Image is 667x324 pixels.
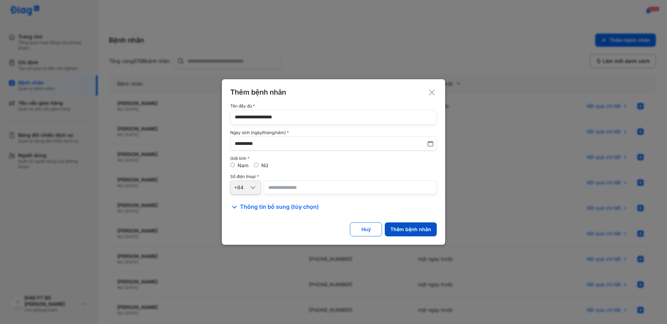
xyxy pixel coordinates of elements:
[230,174,437,179] div: Số điện thoại
[230,88,437,97] div: Thêm bệnh nhân
[238,162,248,168] label: Nam
[261,162,268,168] label: Nữ
[390,226,431,233] div: Thêm bệnh nhân
[350,222,382,236] button: Huỷ
[230,130,437,135] div: Ngày sinh (ngày/tháng/năm)
[230,156,437,161] div: Giới tính
[240,203,319,211] span: Thông tin bổ sung (tùy chọn)
[234,184,249,191] div: +84
[385,222,437,236] button: Thêm bệnh nhân
[230,104,437,109] div: Tên đầy đủ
